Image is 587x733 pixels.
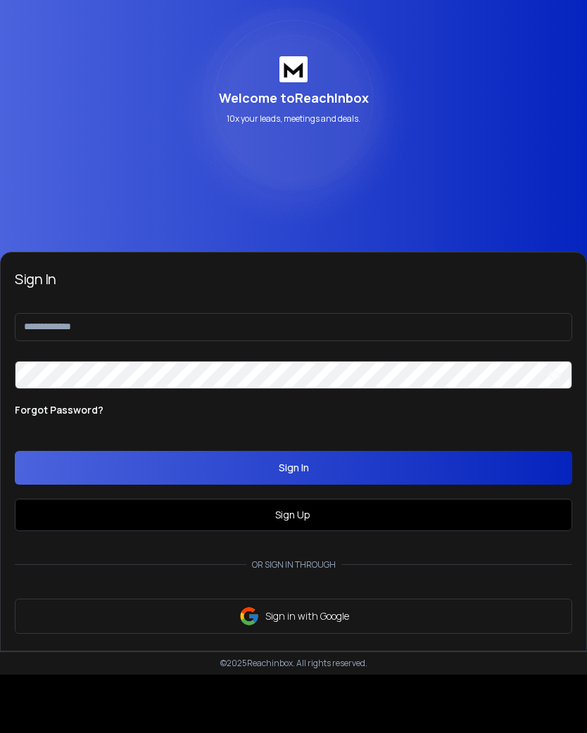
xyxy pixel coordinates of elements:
[15,451,572,485] button: Sign In
[15,269,572,289] h3: Sign In
[279,56,308,82] img: logo
[227,113,360,125] p: 10x your leads, meetings and deals.
[219,88,369,108] p: Welcome to ReachInbox
[265,609,349,623] p: Sign in with Google
[15,599,572,634] button: Sign in with Google
[15,403,103,417] p: Forgot Password?
[220,658,367,669] p: © 2025 Reachinbox. All rights reserved.
[246,559,341,571] p: Or sign in through
[275,508,313,522] a: Sign Up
